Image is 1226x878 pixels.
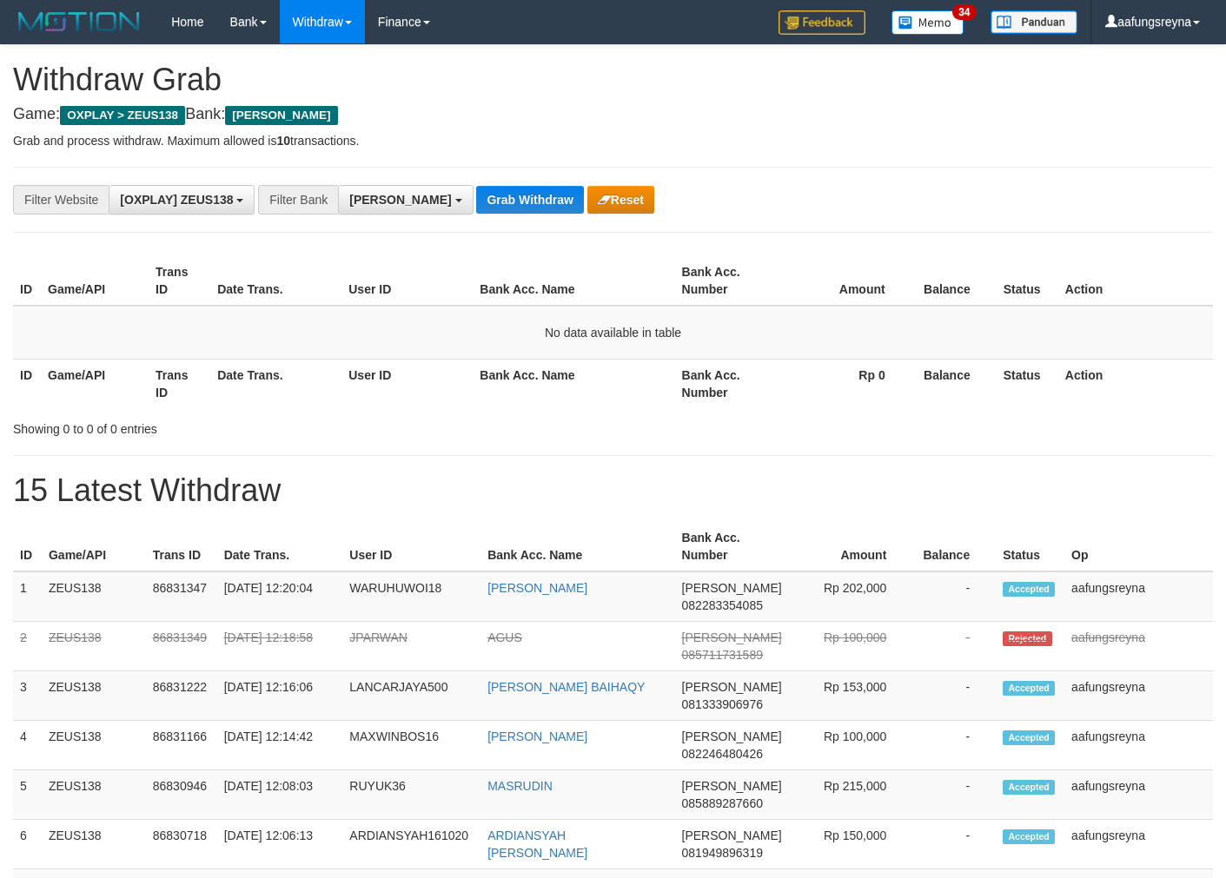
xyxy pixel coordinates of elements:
p: Grab and process withdraw. Maximum allowed is transactions. [13,132,1213,149]
td: aafungsreyna [1064,671,1213,721]
span: [PERSON_NAME] [225,106,337,125]
td: [DATE] 12:20:04 [217,571,343,622]
button: Grab Withdraw [476,186,583,214]
td: Rp 215,000 [789,770,913,820]
td: 6 [13,820,42,869]
td: Rp 202,000 [789,571,913,622]
th: Status [996,522,1064,571]
span: [PERSON_NAME] [349,193,451,207]
button: [OXPLAY] ZEUS138 [109,185,255,215]
td: aafungsreyna [1064,770,1213,820]
td: aafungsreyna [1064,622,1213,671]
td: 4 [13,721,42,770]
th: Bank Acc. Number [675,256,783,306]
h4: Game: Bank: [13,106,1213,123]
th: Bank Acc. Number [675,359,783,408]
span: Accepted [1003,582,1055,597]
th: Amount [783,256,911,306]
span: Copy 085889287660 to clipboard [682,796,763,810]
td: MAXWINBOS16 [342,721,480,770]
td: ZEUS138 [42,770,146,820]
span: Copy 082246480426 to clipboard [682,747,763,761]
td: 86830718 [146,820,217,869]
img: MOTION_logo.png [13,9,145,35]
td: ARDIANSYAH161020 [342,820,480,869]
th: Date Trans. [210,359,341,408]
th: Rp 0 [783,359,911,408]
td: 3 [13,671,42,721]
td: 86831166 [146,721,217,770]
th: Game/API [42,522,146,571]
span: Copy 085711731589 to clipboard [682,648,763,662]
td: 5 [13,770,42,820]
img: panduan.png [991,10,1077,34]
h1: 15 Latest Withdraw [13,473,1213,508]
a: [PERSON_NAME] BAIHAQY [487,680,645,694]
span: Accepted [1003,681,1055,696]
th: Game/API [41,359,149,408]
td: ZEUS138 [42,721,146,770]
th: Trans ID [149,359,210,408]
td: LANCARJAYA500 [342,671,480,721]
td: Rp 153,000 [789,671,913,721]
td: RUYUK36 [342,770,480,820]
span: Copy 081949896319 to clipboard [682,846,763,860]
span: [PERSON_NAME] [682,630,782,644]
span: [PERSON_NAME] [682,581,782,595]
td: - [912,571,996,622]
th: Bank Acc. Number [675,522,789,571]
td: 86831349 [146,622,217,671]
th: Op [1064,522,1213,571]
button: [PERSON_NAME] [338,185,473,215]
a: ARDIANSYAH [PERSON_NAME] [487,828,587,860]
span: [OXPLAY] ZEUS138 [120,193,233,207]
th: Status [997,359,1058,408]
td: 86830946 [146,770,217,820]
span: OXPLAY > ZEUS138 [60,106,185,125]
span: [PERSON_NAME] [682,729,782,743]
th: Bank Acc. Name [473,256,674,306]
th: Bank Acc. Name [473,359,674,408]
th: Action [1058,359,1213,408]
th: ID [13,256,41,306]
a: MASRUDIN [487,779,553,793]
th: Trans ID [149,256,210,306]
th: Amount [789,522,913,571]
h1: Withdraw Grab [13,63,1213,97]
td: - [912,721,996,770]
a: [PERSON_NAME] [487,729,587,743]
td: Rp 150,000 [789,820,913,869]
span: Accepted [1003,780,1055,795]
td: 1 [13,571,42,622]
td: [DATE] 12:18:58 [217,622,343,671]
th: ID [13,359,41,408]
div: Filter Bank [258,185,338,215]
th: ID [13,522,42,571]
th: User ID [341,256,473,306]
td: [DATE] 12:08:03 [217,770,343,820]
td: Rp 100,000 [789,721,913,770]
span: [PERSON_NAME] [682,779,782,793]
th: Status [997,256,1058,306]
a: [PERSON_NAME] [487,581,587,595]
td: Rp 100,000 [789,622,913,671]
td: WARUHUWOI18 [342,571,480,622]
td: - [912,622,996,671]
td: - [912,820,996,869]
td: - [912,671,996,721]
a: AGUS [487,630,522,644]
th: Trans ID [146,522,217,571]
td: [DATE] 12:14:42 [217,721,343,770]
td: ZEUS138 [42,622,146,671]
td: ZEUS138 [42,820,146,869]
span: Copy 081333906976 to clipboard [682,697,763,711]
td: aafungsreyna [1064,571,1213,622]
span: Rejected [1003,631,1051,646]
span: Accepted [1003,829,1055,844]
td: 2 [13,622,42,671]
td: - [912,770,996,820]
th: Date Trans. [217,522,343,571]
td: [DATE] 12:06:13 [217,820,343,869]
div: Filter Website [13,185,109,215]
th: Balance [912,522,996,571]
